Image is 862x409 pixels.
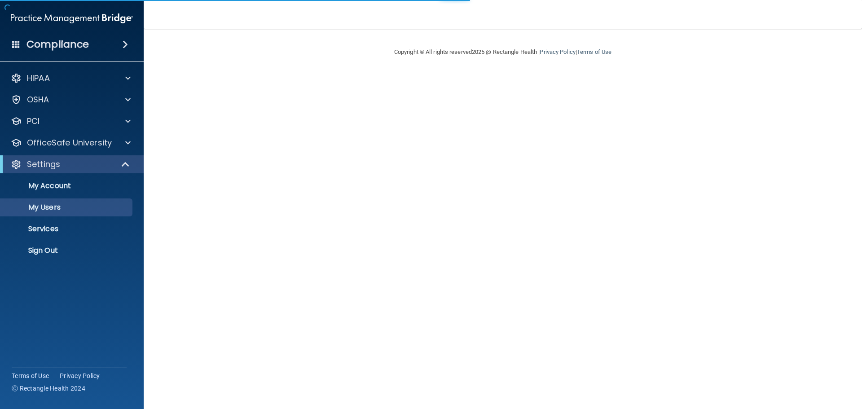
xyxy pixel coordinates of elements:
h4: Compliance [26,38,89,51]
p: Services [6,224,128,233]
p: Sign Out [6,246,128,255]
p: OfficeSafe University [27,137,112,148]
a: Terms of Use [577,48,611,55]
a: OfficeSafe University [11,137,131,148]
a: Privacy Policy [60,371,100,380]
a: Privacy Policy [540,48,575,55]
p: PCI [27,116,40,127]
p: My Account [6,181,128,190]
p: OSHA [27,94,49,105]
a: HIPAA [11,73,131,84]
a: Settings [11,159,130,170]
span: Ⓒ Rectangle Health 2024 [12,384,85,393]
iframe: Drift Widget Chat Controller [707,345,851,381]
a: OSHA [11,94,131,105]
a: PCI [11,116,131,127]
p: Settings [27,159,60,170]
div: Copyright © All rights reserved 2025 @ Rectangle Health | | [339,38,667,66]
a: Terms of Use [12,371,49,380]
p: My Users [6,203,128,212]
img: PMB logo [11,9,133,27]
p: HIPAA [27,73,50,84]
